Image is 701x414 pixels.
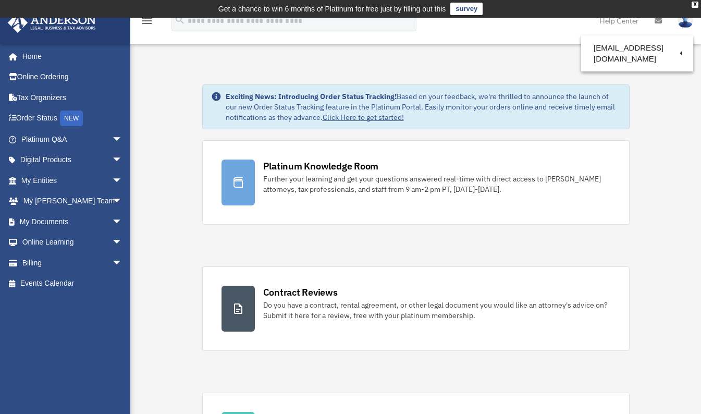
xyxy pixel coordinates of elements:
[263,300,610,321] div: Do you have a contract, rental agreement, or other legal document you would like an attorney's ad...
[60,111,83,126] div: NEW
[7,252,138,273] a: Billingarrow_drop_down
[141,15,153,27] i: menu
[7,273,138,294] a: Events Calendar
[112,211,133,233] span: arrow_drop_down
[202,266,630,351] a: Contract Reviews Do you have a contract, rental agreement, or other legal document you would like...
[7,150,138,171] a: Digital Productsarrow_drop_down
[263,286,338,299] div: Contract Reviews
[323,113,404,122] a: Click Here to get started!
[112,170,133,191] span: arrow_drop_down
[226,91,621,123] div: Based on your feedback, we're thrilled to announce the launch of our new Order Status Tracking fe...
[7,129,138,150] a: Platinum Q&Aarrow_drop_down
[7,191,138,212] a: My [PERSON_NAME] Teamarrow_drop_down
[112,232,133,253] span: arrow_drop_down
[7,87,138,108] a: Tax Organizers
[7,170,138,191] a: My Entitiesarrow_drop_down
[678,13,693,28] img: User Pic
[450,3,483,15] a: survey
[7,211,138,232] a: My Documentsarrow_drop_down
[112,150,133,171] span: arrow_drop_down
[692,2,698,8] div: close
[263,160,379,173] div: Platinum Knowledge Room
[7,108,138,129] a: Order StatusNEW
[112,129,133,150] span: arrow_drop_down
[7,67,138,88] a: Online Ordering
[174,14,186,26] i: search
[141,18,153,27] a: menu
[7,46,133,67] a: Home
[5,13,99,33] img: Anderson Advisors Platinum Portal
[226,92,397,101] strong: Exciting News: Introducing Order Status Tracking!
[202,140,630,225] a: Platinum Knowledge Room Further your learning and get your questions answered real-time with dire...
[112,191,133,212] span: arrow_drop_down
[581,38,693,69] a: [EMAIL_ADDRESS][DOMAIN_NAME]
[112,252,133,274] span: arrow_drop_down
[218,3,446,15] div: Get a chance to win 6 months of Platinum for free just by filling out this
[7,232,138,253] a: Online Learningarrow_drop_down
[263,174,610,194] div: Further your learning and get your questions answered real-time with direct access to [PERSON_NAM...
